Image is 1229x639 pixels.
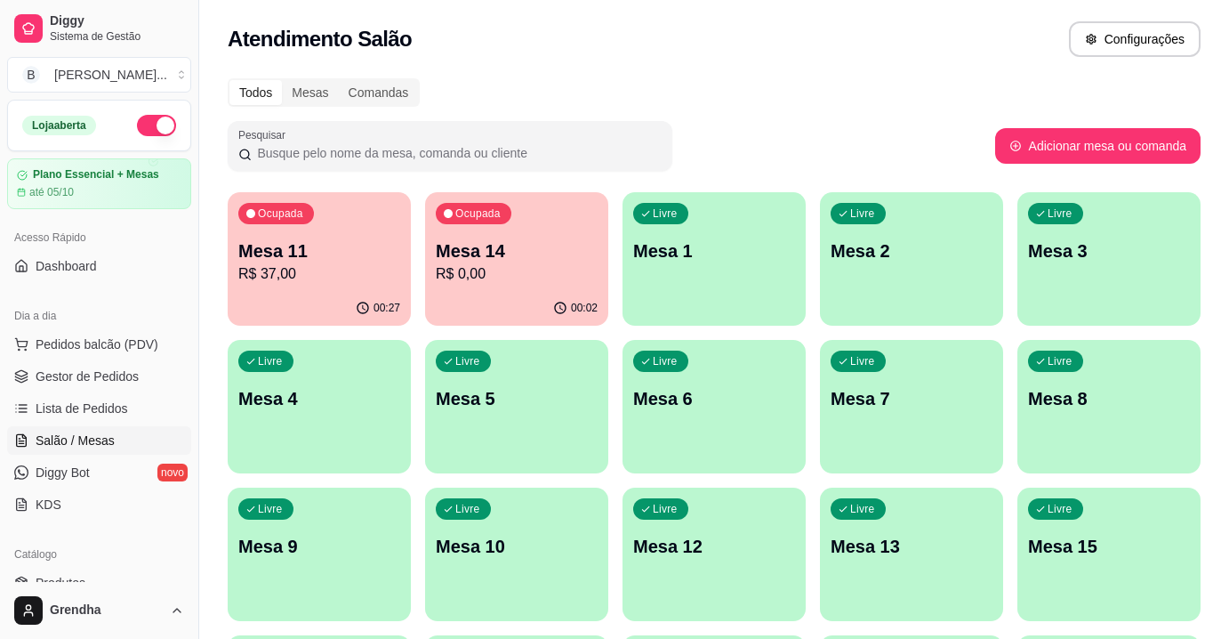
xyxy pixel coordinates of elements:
a: Produtos [7,569,191,597]
a: Diggy Botnovo [7,458,191,487]
div: Comandas [339,80,419,105]
article: Plano Essencial + Mesas [33,168,159,182]
span: Diggy Bot [36,464,90,481]
p: Mesa 12 [633,534,795,559]
p: Mesa 3 [1028,239,1190,263]
p: Livre [455,502,480,516]
p: Mesa 15 [1028,534,1190,559]
p: Livre [653,206,678,221]
p: Livre [258,354,283,368]
p: Mesa 8 [1028,386,1190,411]
p: Mesa 5 [436,386,598,411]
p: Livre [258,502,283,516]
p: Livre [653,354,678,368]
button: LivreMesa 7 [820,340,1003,473]
article: até 05/10 [29,185,74,199]
p: Livre [1048,206,1072,221]
span: Lista de Pedidos [36,400,128,417]
span: B [22,66,40,84]
p: Livre [850,502,875,516]
button: LivreMesa 8 [1017,340,1201,473]
p: R$ 37,00 [238,263,400,285]
p: Mesa 14 [436,239,598,263]
div: Loja aberta [22,116,96,135]
button: Configurações [1069,21,1201,57]
p: 00:02 [571,301,598,315]
h2: Atendimento Salão [228,25,412,53]
p: Livre [1048,354,1072,368]
p: Mesa 1 [633,239,795,263]
a: KDS [7,490,191,519]
input: Pesquisar [252,144,662,162]
a: Gestor de Pedidos [7,362,191,391]
span: Gestor de Pedidos [36,368,139,385]
p: Mesa 13 [831,534,992,559]
p: Livre [455,354,480,368]
a: Dashboard [7,252,191,280]
button: Alterar Status [137,115,176,136]
span: KDS [36,496,61,514]
button: LivreMesa 3 [1017,192,1201,326]
p: Livre [850,206,875,221]
p: Mesa 7 [831,386,992,411]
div: Dia a dia [7,302,191,330]
label: Pesquisar [238,127,292,142]
button: LivreMesa 1 [623,192,806,326]
button: LivreMesa 13 [820,488,1003,621]
p: Livre [1048,502,1072,516]
div: Catálogo [7,540,191,569]
p: Mesa 4 [238,386,400,411]
button: LivreMesa 15 [1017,488,1201,621]
span: Grendha [50,603,163,619]
span: Dashboard [36,257,97,275]
button: LivreMesa 12 [623,488,806,621]
button: LivreMesa 6 [623,340,806,473]
p: Livre [653,502,678,516]
p: Mesa 11 [238,239,400,263]
span: Sistema de Gestão [50,29,184,44]
p: 00:27 [374,301,400,315]
div: Todos [229,80,282,105]
button: Select a team [7,57,191,93]
a: Lista de Pedidos [7,394,191,423]
p: Mesa 6 [633,386,795,411]
a: Salão / Mesas [7,426,191,455]
button: OcupadaMesa 14R$ 0,0000:02 [425,192,608,326]
button: OcupadaMesa 11R$ 37,0000:27 [228,192,411,326]
p: Mesa 9 [238,534,400,559]
p: Livre [850,354,875,368]
span: Pedidos balcão (PDV) [36,336,158,353]
span: Salão / Mesas [36,432,115,449]
p: R$ 0,00 [436,263,598,285]
button: LivreMesa 9 [228,488,411,621]
p: Mesa 10 [436,534,598,559]
button: LivreMesa 4 [228,340,411,473]
div: Mesas [282,80,338,105]
a: Plano Essencial + Mesasaté 05/10 [7,158,191,209]
button: Grendha [7,589,191,632]
button: LivreMesa 2 [820,192,1003,326]
button: LivreMesa 5 [425,340,608,473]
a: DiggySistema de Gestão [7,7,191,50]
span: Produtos [36,574,85,592]
div: Acesso Rápido [7,223,191,252]
button: Adicionar mesa ou comanda [995,128,1201,164]
p: Ocupada [258,206,303,221]
div: [PERSON_NAME] ... [54,66,167,84]
button: LivreMesa 10 [425,488,608,621]
p: Ocupada [455,206,501,221]
p: Mesa 2 [831,239,992,263]
span: Diggy [50,13,184,29]
button: Pedidos balcão (PDV) [7,330,191,359]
